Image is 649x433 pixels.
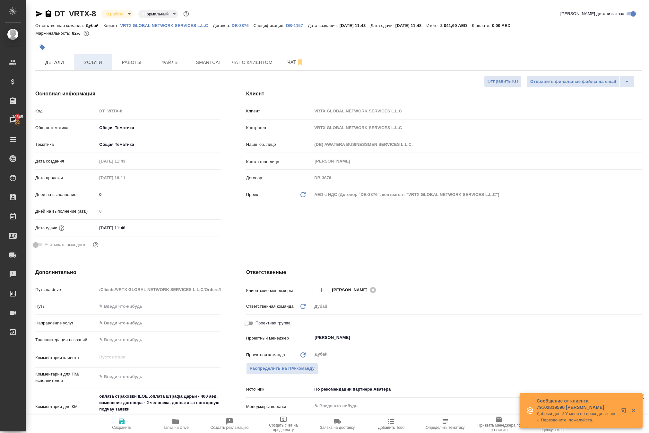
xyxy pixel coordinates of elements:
h4: Ответственные [246,269,642,276]
div: По рекомендации партнёра Аватера [312,384,642,395]
span: Определить тематику [426,425,464,430]
button: Сохранить [95,415,149,433]
p: Путь на drive [35,287,97,293]
p: Договор [246,175,312,181]
p: Ответственная команда: [35,23,86,28]
p: Путь [35,303,97,310]
p: Итого: [426,23,440,28]
button: Создать счет на предоплату [256,415,310,433]
h4: Основная информация [35,90,221,98]
p: [DATE] 11:43 [340,23,371,28]
div: ✎ Введи что-нибудь [97,318,220,329]
div: Дубай [312,301,642,312]
p: Направление услуг [35,320,97,326]
button: Призвать менеджера по развитию [472,415,526,433]
p: Клиентские менеджеры [246,287,312,294]
button: Open [638,337,640,338]
button: 360.00 AED; [82,29,91,38]
input: ✎ Введи что-нибудь [314,402,619,410]
button: Открыть в новой вкладке [617,404,633,420]
button: Заявка на доставку [310,415,364,433]
p: Тематика [35,141,97,148]
p: Код [35,108,97,114]
p: Наше юр. лицо [246,141,312,148]
input: Пустое поле [97,173,153,182]
p: Дней на выполнение [35,191,97,198]
input: Пустое поле [97,285,220,294]
p: DB-3876 [232,23,254,28]
p: DB-1157 [286,23,308,28]
p: Ответственная команда [246,303,294,310]
button: В работе [104,11,125,17]
span: Работы [116,58,147,66]
p: [DATE] 11:48 [395,23,427,28]
div: В работе [101,10,133,18]
h4: Дополнительно [35,269,221,276]
p: Дата сдачи [35,225,57,231]
p: Дата создания [35,158,97,164]
button: Добавить Todo [364,415,418,433]
div: AED c НДС (Договор "DB-3876", контрагент "VRTX GLOBAL NETWORK SERVICES L.L.C") [312,189,642,200]
button: Доп статусы указывают на важность/срочность заказа [182,10,190,18]
input: ✎ Введи что-нибудь [97,302,220,311]
p: Источник [246,386,312,393]
p: Менеджеры верстки [246,403,312,410]
button: Закрыть [627,408,640,413]
span: Чат с клиентом [232,58,273,66]
span: 20545 [8,114,27,120]
div: В работе [138,10,178,18]
p: Дата сдачи: [370,23,395,28]
p: Дней на выполнение (авт.) [35,208,97,215]
input: Пустое поле [312,140,642,149]
div: Общая Тематика [97,122,220,133]
button: Отправить финальные файлы на email [527,76,620,87]
input: Пустое поле [97,207,220,216]
p: Транслитерация названий [35,337,97,343]
button: Если добавить услуги и заполнить их объемом, то дата рассчитается автоматически [57,224,66,232]
h4: Клиент [246,90,642,98]
span: Учитывать выходные [45,242,87,248]
div: [PERSON_NAME] [332,286,378,294]
button: Папка на Drive [149,415,203,433]
p: Клиент: [103,23,120,28]
p: Контактное лицо [246,159,312,165]
input: Пустое поле [97,106,220,116]
span: [PERSON_NAME] детали заказа [560,11,624,17]
span: Отправить КП [488,78,518,85]
p: Проект [246,191,260,198]
button: Определить тематику [418,415,472,433]
span: Проектная группа [255,320,290,326]
span: Услуги [78,58,108,66]
p: 82% [72,31,82,36]
a: 20545 [2,112,24,128]
p: Договор: [213,23,232,28]
input: Пустое поле [97,156,153,166]
span: Призвать менеджера по развитию [476,423,522,432]
p: Комментарии для ПМ/исполнителей [35,371,97,384]
p: 2 041,60 AED [440,23,472,28]
button: Добавить тэг [35,40,49,54]
p: 0,00 AED [492,23,515,28]
span: Файлы [155,58,186,66]
a: DB-1157 [286,22,308,28]
button: Open [638,289,640,291]
input: Пустое поле [312,123,642,132]
p: Комментарии для КМ [35,403,97,410]
span: Детали [39,58,70,66]
textarea: оплата страховки ILOE ,оплата штрафа Дарьи - 400 аед, изменение договора - 2 человека, доплата за... [97,391,220,421]
span: Добавить Todo [378,425,404,430]
div: ✎ Введи что-нибудь [99,320,212,326]
span: Распределить на ПМ-команду [250,365,315,372]
span: В заказе уже есть ответственный ПМ или ПМ группа [246,363,318,374]
p: Сообщение от клиента 79102819590 [PERSON_NAME] [537,398,617,411]
button: Распределить на ПМ-команду [246,363,318,374]
p: Спецификация: [254,23,286,28]
input: Пустое поле [312,106,642,116]
p: Проектный менеджер [246,335,312,341]
span: Создать рекламацию [211,425,249,430]
span: Smartcat [193,58,224,66]
button: Создать рекламацию [203,415,256,433]
input: ✎ Введи что-нибудь [97,190,220,199]
input: ✎ Введи что-нибудь [97,223,153,233]
svg: Отписаться [296,58,304,66]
